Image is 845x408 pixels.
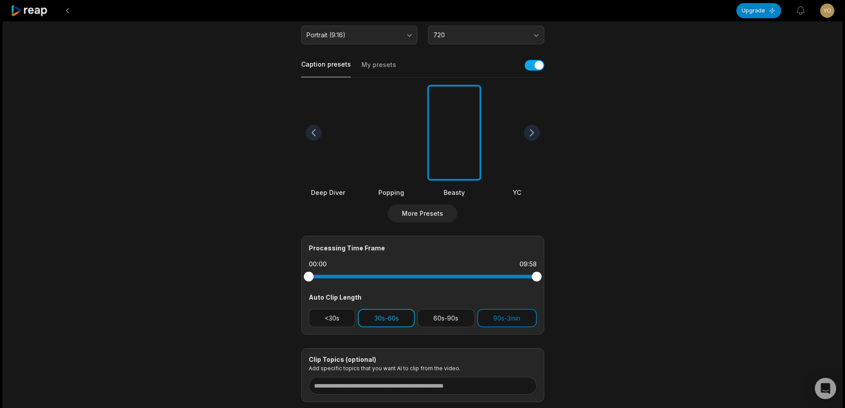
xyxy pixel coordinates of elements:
[477,309,537,327] button: 90s-3min
[309,309,356,327] button: <30s
[519,260,537,269] div: 09:58
[427,188,481,197] div: Beasty
[364,188,418,197] div: Popping
[388,205,457,222] button: More Presets
[428,26,544,44] button: 720
[309,260,326,269] div: 00:00
[433,31,527,39] span: 720
[301,60,351,77] button: Caption presets
[309,365,537,372] p: Add specific topics that you want AI to clip from the video.
[417,309,475,327] button: 60s-90s
[490,188,544,197] div: YC
[301,26,417,44] button: Portrait (9:16)
[307,31,400,39] span: Portrait (9:16)
[309,293,537,302] div: Auto Clip Length
[309,243,537,253] div: Processing Time Frame
[301,188,355,197] div: Deep Diver
[736,3,781,18] button: Upgrade
[815,378,836,399] div: Open Intercom Messenger
[358,309,415,327] button: 30s-60s
[309,356,537,364] div: Clip Topics (optional)
[362,60,396,77] button: My presets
